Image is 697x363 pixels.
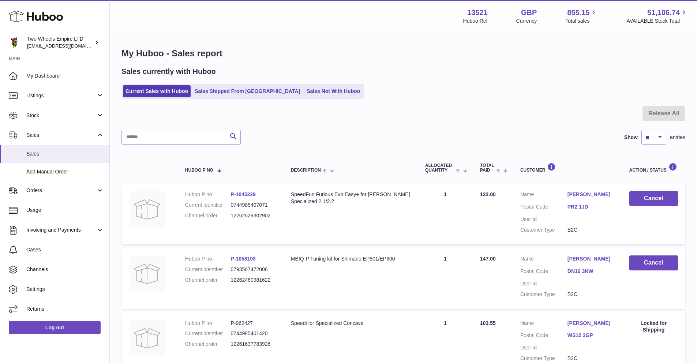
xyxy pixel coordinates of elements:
[567,191,615,198] a: [PERSON_NAME]
[520,344,567,351] dt: User Id
[480,320,496,326] span: 103.55
[567,203,615,210] a: PR2 1JD
[567,255,615,262] a: [PERSON_NAME]
[567,268,615,275] a: DN16 3NW
[304,85,363,97] a: Sales Not With Huboo
[9,37,20,48] img: justas@twowheelsempire.com
[129,255,165,292] img: no-photo.jpg
[520,191,567,200] dt: Name
[480,163,494,173] span: Total paid
[26,112,96,119] span: Stock
[121,67,216,76] h2: Sales currently with Huboo
[231,202,276,209] dd: 0744985407071
[565,8,598,25] a: 855.15 Total sales
[26,246,104,253] span: Cases
[520,268,567,277] dt: Postal Code
[567,227,615,233] dd: B2C
[231,330,276,337] dd: 0744985401420
[520,332,567,341] dt: Postal Code
[480,191,496,197] span: 122.00
[291,320,411,327] div: Speedi for Specialized Concave
[26,286,104,293] span: Settings
[670,134,685,141] span: entries
[520,216,567,223] dt: User Id
[185,255,231,262] dt: Huboo P no
[565,18,598,25] span: Total sales
[231,266,276,273] dd: 0793567472006
[520,203,567,212] dt: Postal Code
[26,92,96,99] span: Listings
[123,85,191,97] a: Current Sales with Huboo
[521,8,537,18] strong: GBP
[185,212,231,219] dt: Channel order
[567,332,615,339] a: WS12 2GP
[185,168,213,173] span: Huboo P no
[626,8,688,25] a: 51,106.74 AVAILABLE Stock Total
[26,168,104,175] span: Add Manual Order
[26,132,96,139] span: Sales
[418,184,473,244] td: 1
[26,227,96,233] span: Invoicing and Payments
[231,212,276,219] dd: 12262529302902
[624,134,638,141] label: Show
[231,320,276,327] dd: P-962427
[567,8,589,18] span: 855.15
[121,48,685,59] h1: My Huboo - Sales report
[520,163,615,173] div: Customer
[26,72,104,79] span: My Dashboard
[425,163,454,173] span: ALLOCATED Quantity
[26,266,104,273] span: Channels
[418,248,473,309] td: 1
[463,18,488,25] div: Huboo Ref
[629,320,678,334] div: Locked for Shipping
[9,321,101,334] a: Log out
[520,280,567,287] dt: User Id
[26,207,104,214] span: Usage
[467,8,488,18] strong: 13521
[26,150,104,157] span: Sales
[480,256,496,262] span: 147.00
[647,8,680,18] span: 51,106.74
[26,187,96,194] span: Orders
[231,277,276,284] dd: 12262460981622
[185,330,231,337] dt: Current identifier
[567,355,615,362] dd: B2C
[27,43,108,49] span: [EMAIL_ADDRESS][DOMAIN_NAME]
[520,227,567,233] dt: Customer Type
[185,277,231,284] dt: Channel order
[231,256,256,262] a: P-1058108
[185,266,231,273] dt: Current identifier
[520,355,567,362] dt: Customer Type
[185,191,231,198] dt: Huboo P no
[192,85,303,97] a: Sales Shipped From [GEOGRAPHIC_DATA]
[629,163,678,173] div: Action / Status
[567,291,615,298] dd: B2C
[185,320,231,327] dt: Huboo P no
[231,341,276,348] dd: 12261637783926
[129,191,165,228] img: no-photo.jpg
[516,18,537,25] div: Currency
[27,35,93,49] div: Two Wheels Empire LTD
[185,341,231,348] dt: Channel order
[626,18,688,25] span: AVAILABLE Stock Total
[26,306,104,313] span: Returns
[185,202,231,209] dt: Current identifier
[291,168,321,173] span: Description
[129,320,165,356] img: no-photo.jpg
[629,255,678,270] button: Cancel
[567,320,615,327] a: [PERSON_NAME]
[291,255,411,262] div: MBIQ-P Tuning kit for Shimano EP801/EP600
[291,191,411,205] div: SpeedFun Furious Evo Easy+ for [PERSON_NAME] Specialized 2.1/2.2
[520,255,567,264] dt: Name
[520,291,567,298] dt: Customer Type
[520,320,567,329] dt: Name
[629,191,678,206] button: Cancel
[231,191,256,197] a: P-1045229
